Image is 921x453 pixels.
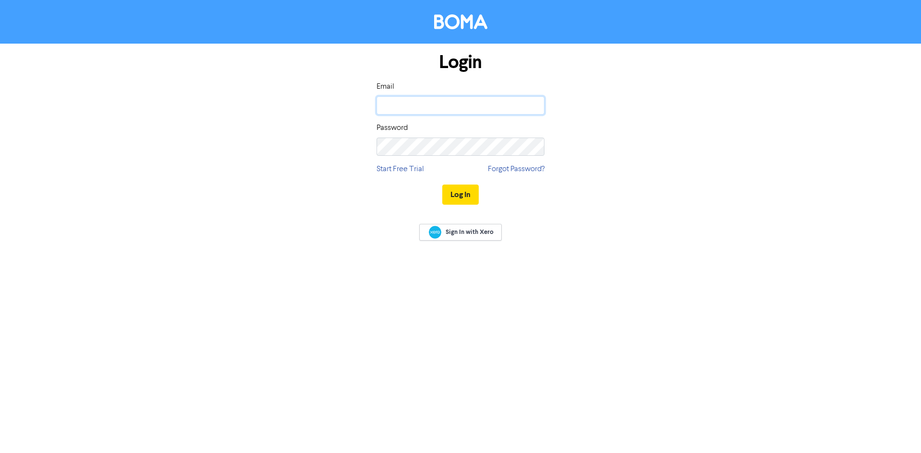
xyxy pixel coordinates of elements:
[429,226,441,239] img: Xero logo
[488,163,544,175] a: Forgot Password?
[377,122,408,134] label: Password
[377,51,544,73] h1: Login
[419,224,502,241] a: Sign In with Xero
[434,14,487,29] img: BOMA Logo
[377,163,424,175] a: Start Free Trial
[377,81,394,93] label: Email
[446,228,494,236] span: Sign In with Xero
[442,185,479,205] button: Log In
